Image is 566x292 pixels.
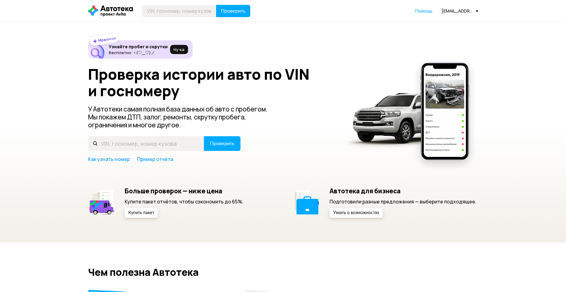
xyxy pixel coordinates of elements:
h6: Узнайте пробег и скрутки [109,44,168,49]
span: Купить пакет [128,211,154,215]
input: VIN, госномер, номер кузова [142,5,216,17]
a: Пример отчёта [137,156,173,162]
p: Купите пакет отчётов, чтобы сэкономить до 65%. [125,198,243,205]
strong: Новинка [98,35,116,43]
p: У Автотеки самая полная база данных об авто с пробегом. Мы покажем ДТП, залог, ремонты, скрутку п... [88,105,278,129]
a: Как узнать номер [88,156,130,162]
input: VIN, госномер, номер кузова [88,136,204,151]
span: Проверить [210,141,234,146]
h5: Автотека для бизнеса [329,187,476,195]
button: Узнать о возможностях [329,208,383,218]
h2: Чем полезна Автотека [88,267,478,278]
h5: Больше проверок — ниже цена [125,187,243,195]
div: [EMAIL_ADDRESS][DOMAIN_NAME] [442,8,478,14]
button: Проверить [204,136,240,151]
a: Помощь [415,8,433,14]
span: Ну‑ка [173,47,184,52]
p: Подготовили разные предложения — выберите подходящее. [329,198,476,205]
span: Проверить [221,9,245,13]
span: Узнать о возможностях [333,211,379,215]
p: Бесплатно ヽ(♡‿♡)ノ [109,50,168,55]
button: Проверить [216,5,250,17]
h1: Проверка истории авто по VIN и госномеру [88,66,336,99]
button: Купить пакет [125,208,158,218]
